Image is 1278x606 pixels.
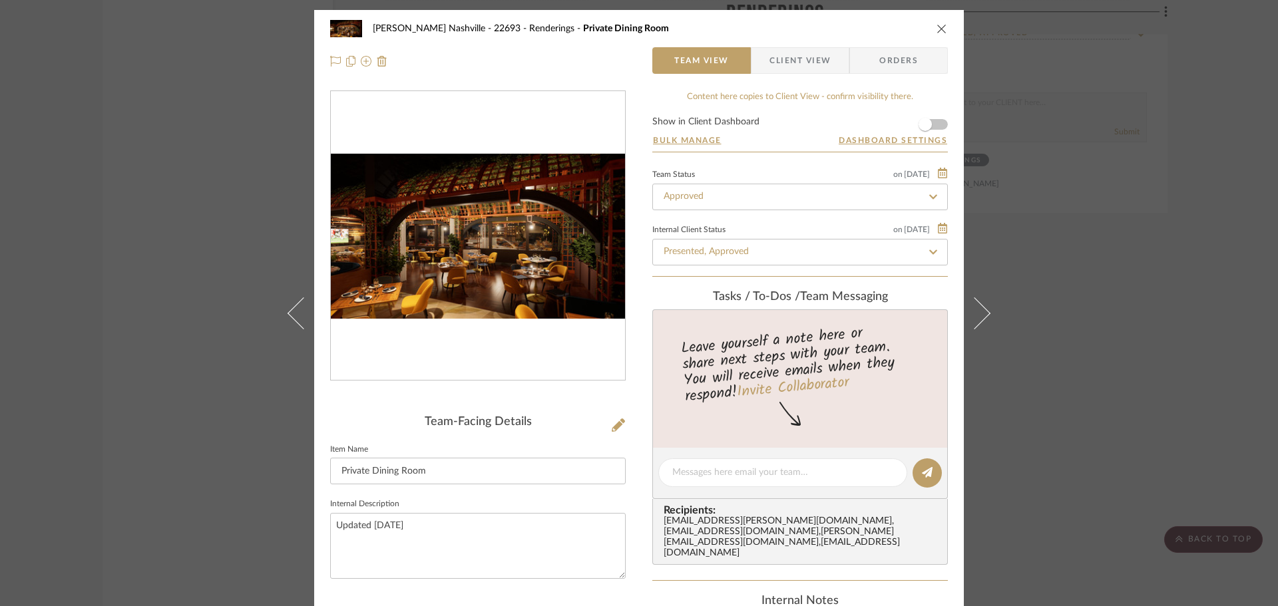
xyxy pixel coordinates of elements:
[664,504,942,516] span: Recipients:
[652,134,722,146] button: Bulk Manage
[652,184,948,210] input: Type to Search…
[651,319,950,408] div: Leave yourself a note here or share next steps with your team. You will receive emails when they ...
[893,226,903,233] span: on
[713,291,800,303] span: Tasks / To-Dos /
[903,225,931,234] span: [DATE]
[330,446,368,453] label: Item Name
[664,516,942,559] div: [EMAIL_ADDRESS][PERSON_NAME][DOMAIN_NAME] , [EMAIL_ADDRESS][DOMAIN_NAME] , [PERSON_NAME][EMAIL_AD...
[331,154,625,319] div: 0
[330,15,362,42] img: 9c05ac5e-6672-426d-814e-337e4d663d3f_48x40.jpg
[652,172,695,178] div: Team Status
[903,170,931,179] span: [DATE]
[529,24,583,33] span: Renderings
[652,227,726,233] div: Internal Client Status
[652,239,948,265] input: Type to Search…
[736,371,850,404] a: Invite Collaborator
[652,90,948,104] div: Content here copies to Client View - confirm visibility there.
[377,56,387,67] img: Remove from project
[769,47,831,74] span: Client View
[331,154,625,319] img: 9c05ac5e-6672-426d-814e-337e4d663d3f_436x436.jpg
[652,290,948,305] div: team Messaging
[330,458,626,484] input: Enter Item Name
[583,24,669,33] span: Private Dining Room
[865,47,933,74] span: Orders
[838,134,948,146] button: Dashboard Settings
[674,47,729,74] span: Team View
[330,415,626,430] div: Team-Facing Details
[893,170,903,178] span: on
[330,501,399,508] label: Internal Description
[936,23,948,35] button: close
[373,24,529,33] span: [PERSON_NAME] Nashville - 22693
